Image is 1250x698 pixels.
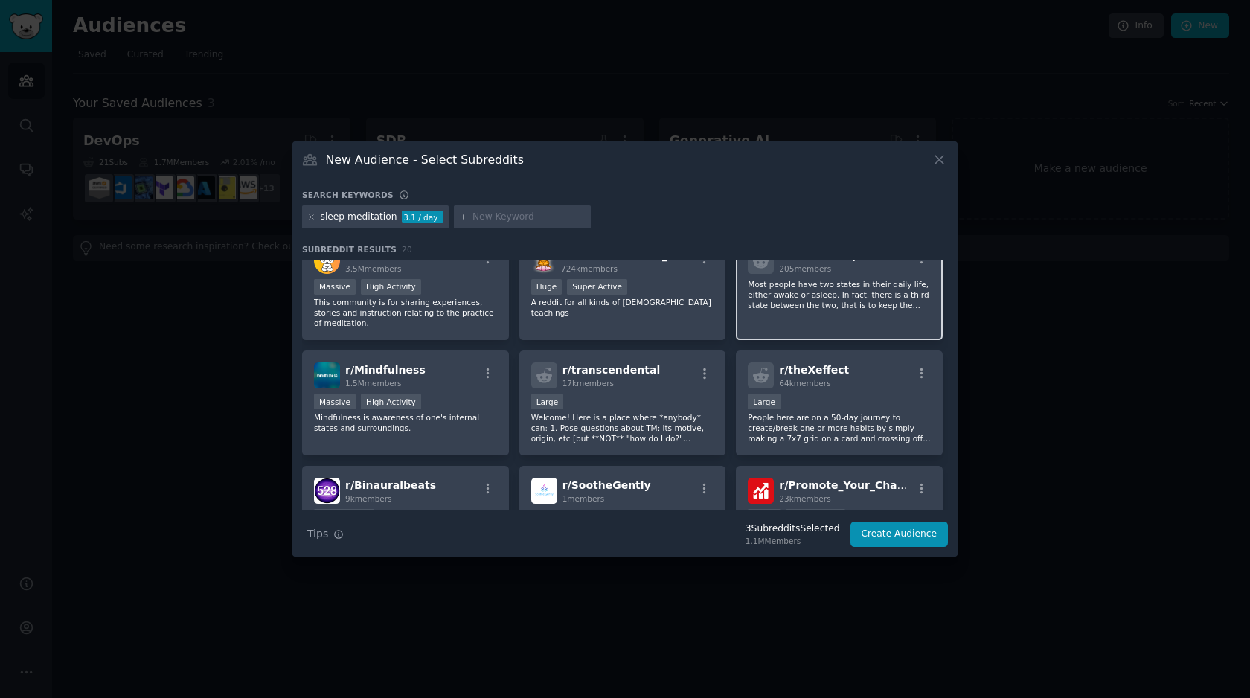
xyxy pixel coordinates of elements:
span: 3.5M members [345,264,402,273]
span: 724k members [561,264,618,273]
span: 64k members [779,379,830,388]
div: 1.1M Members [746,536,840,546]
img: SootheGently [531,478,557,504]
span: 23k members [779,494,830,503]
p: To promote our YouTube Channel which started out as a music only channel, and which has begun to ... [531,509,714,540]
div: Large [531,394,564,409]
span: 9k members [345,494,392,503]
div: Huge [531,279,562,295]
p: Mindfulness is awareness of one's internal states and surroundings. [314,412,497,433]
img: Binauralbeats [314,478,340,504]
p: This community is for sharing experiences, stories and instruction relating to the practice of me... [314,297,497,328]
span: r/ theXeffect [779,364,849,376]
input: New Keyword [472,211,586,224]
span: r/ Binauralbeats [345,479,436,491]
img: Meditation [314,248,340,274]
div: Massive [314,394,356,409]
button: Create Audience [850,522,949,547]
h3: New Audience - Select Subreddits [326,152,524,167]
div: 3.1 / day [402,211,443,224]
span: r/ transcendental [562,364,661,376]
div: Large [748,394,781,409]
span: r/ Promote_Your_Channel [779,479,922,491]
span: 1.5M members [345,379,402,388]
p: Welcome! Here is a place where *anybody* can: 1. Pose questions about TM: its motive, origin, etc... [531,412,714,444]
img: Mindfulness [314,362,340,388]
p: A reddit for all kinds of [DEMOGRAPHIC_DATA] teachings [531,297,714,318]
span: 17k members [562,379,614,388]
div: Medium Size [314,509,374,525]
div: High Activity [361,279,421,295]
span: Tips [307,526,328,542]
div: Super Active [786,509,846,525]
p: Most people have two states in their daily life, either awake or asleep. In fact, there is a thir... [748,279,931,310]
div: Large [748,509,781,525]
span: 205 members [779,264,831,273]
button: Tips [302,521,349,547]
span: Subreddit Results [302,244,397,254]
div: Massive [314,279,356,295]
span: r/ SootheGently [562,479,651,491]
img: Buddhism [531,248,556,274]
img: Promote_Your_Channel [748,478,774,504]
div: Super Active [567,279,627,295]
div: sleep meditation [321,211,397,224]
span: 1 members [562,494,605,503]
p: People here are on a 50-day journey to create/break one or more habits by simply making a 7x7 gri... [748,412,931,444]
span: 20 [402,245,412,254]
h3: Search keywords [302,190,394,200]
div: 3 Subreddit s Selected [746,522,840,536]
div: High Activity [361,394,421,409]
span: r/ Mindfulness [345,364,426,376]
